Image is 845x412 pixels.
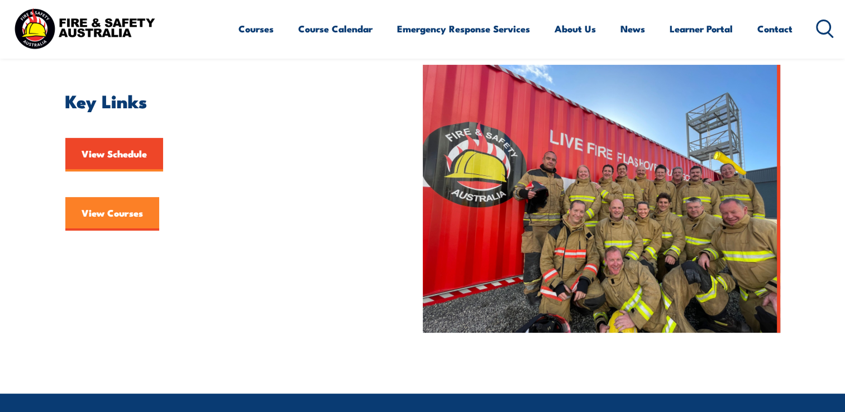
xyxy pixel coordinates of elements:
a: Courses [238,14,274,44]
a: Contact [757,14,793,44]
h2: Key Links [65,93,371,108]
a: View Courses [65,197,159,231]
a: Emergency Response Services [397,14,530,44]
a: About Us [555,14,596,44]
a: News [620,14,645,44]
a: Course Calendar [298,14,373,44]
a: View Schedule [65,138,163,171]
img: FSA People – Team photo aug 2023 [423,65,780,333]
a: Learner Portal [670,14,733,44]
